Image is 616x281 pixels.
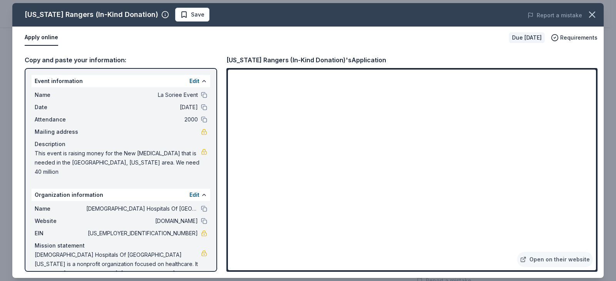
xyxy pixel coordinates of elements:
[32,75,210,87] div: Event information
[189,76,199,86] button: Edit
[35,229,86,238] span: EIN
[175,8,209,22] button: Save
[86,216,198,226] span: [DOMAIN_NAME]
[191,10,204,19] span: Save
[35,241,207,250] div: Mission statement
[527,11,582,20] button: Report a mistake
[25,55,217,65] div: Copy and paste your information:
[35,204,86,213] span: Name
[35,149,201,176] span: This event is raising money for the New [MEDICAL_DATA] that is needed in the [GEOGRAPHIC_DATA], [...
[35,103,86,112] span: Date
[86,103,198,112] span: [DATE]
[226,55,386,65] div: [US_STATE] Rangers (In-Kind Donation)'s Application
[35,127,86,136] span: Mailing address
[189,190,199,200] button: Edit
[35,250,201,278] span: [DEMOGRAPHIC_DATA] Hospitals Of [GEOGRAPHIC_DATA][US_STATE] is a nonprofit organization focused o...
[35,115,86,124] span: Attendance
[509,32,545,43] div: Due [DATE]
[25,30,58,46] button: Apply online
[25,8,158,21] div: [US_STATE] Rangers (In-Kind Donation)
[32,189,210,201] div: Organization information
[86,90,198,100] span: La Soriee Event
[560,33,598,42] span: Requirements
[86,115,198,124] span: 2000
[86,204,198,213] span: [DEMOGRAPHIC_DATA] Hospitals Of [GEOGRAPHIC_DATA][US_STATE]
[551,33,598,42] button: Requirements
[86,229,198,238] span: [US_EMPLOYER_IDENTIFICATION_NUMBER]
[517,252,593,267] a: Open on their website
[35,216,86,226] span: Website
[35,140,207,149] div: Description
[35,90,86,100] span: Name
